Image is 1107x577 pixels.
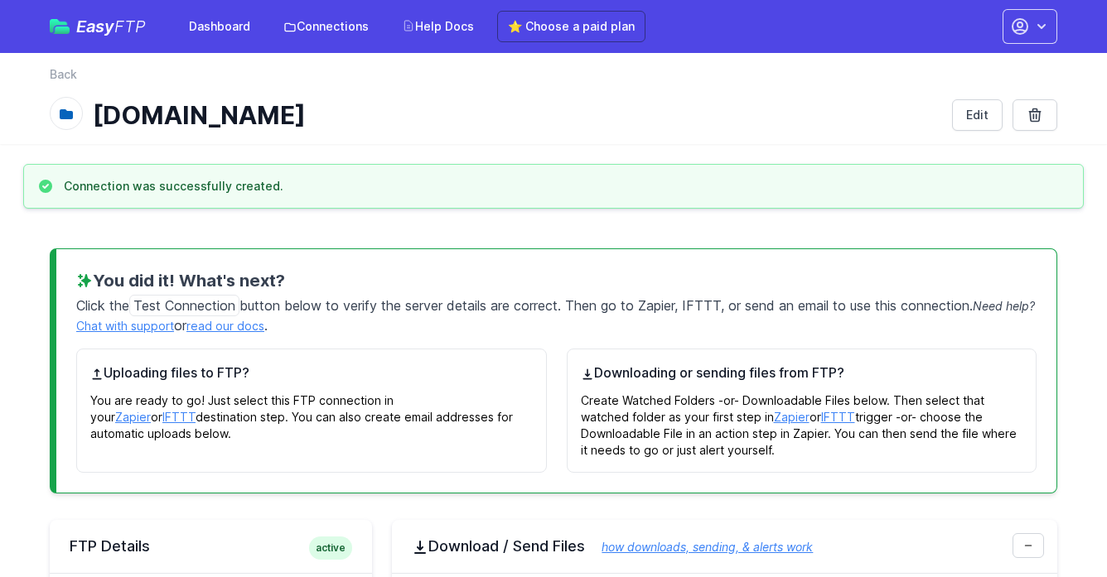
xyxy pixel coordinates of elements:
[273,12,379,41] a: Connections
[412,536,1037,556] h2: Download / Send Files
[76,269,1037,292] h3: You did it! What's next?
[50,19,70,34] img: easyftp_logo.png
[309,536,352,560] span: active
[64,178,283,195] h3: Connection was successfully created.
[186,319,264,333] a: read our docs
[821,410,855,424] a: IFTTT
[952,99,1003,131] a: Edit
[50,18,146,35] a: EasyFTP
[162,410,196,424] a: IFTTT
[70,536,352,556] h2: FTP Details
[115,410,151,424] a: Zapier
[129,295,239,316] span: Test Connection
[114,17,146,36] span: FTP
[392,12,484,41] a: Help Docs
[179,12,260,41] a: Dashboard
[581,382,1023,459] p: Create Watched Folders -or- Downloadable Files below. Then select that watched folder as your fir...
[90,363,533,382] h4: Uploading files to FTP?
[90,382,533,442] p: You are ready to go! Just select this FTP connection in your or destination step. You can also cr...
[76,319,174,333] a: Chat with support
[581,363,1023,382] h4: Downloading or sending files from FTP?
[973,299,1035,313] span: Need help?
[50,66,77,83] a: Back
[76,292,1037,335] p: Click the button below to verify the server details are correct. Then go to Zapier, IFTTT, or sen...
[93,100,939,130] h1: [DOMAIN_NAME]
[585,540,813,554] a: how downloads, sending, & alerts work
[497,11,645,42] a: ⭐ Choose a paid plan
[50,66,1057,93] nav: Breadcrumb
[76,18,146,35] span: Easy
[774,410,810,424] a: Zapier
